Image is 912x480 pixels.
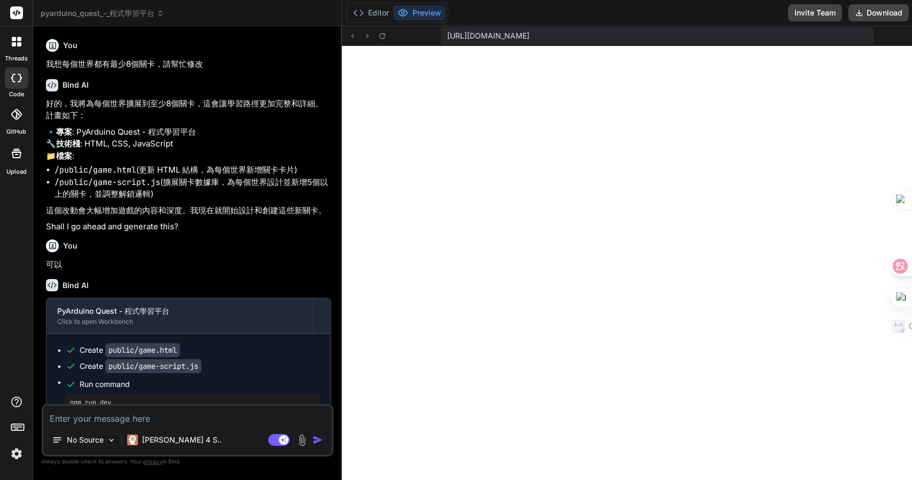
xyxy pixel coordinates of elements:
[56,138,80,149] strong: 技術棧
[393,5,446,20] button: Preview
[54,164,331,176] li: (更新 HTML 結構，為每個世界新增關卡卡片)
[80,345,180,355] div: Create
[6,167,27,176] label: Upload
[42,456,333,467] p: Always double-check its answers. Your in Bind
[67,435,104,445] p: No Source
[313,435,323,445] img: icon
[80,379,320,390] span: Run command
[46,259,331,271] p: 可以
[63,40,77,51] h6: You
[56,151,72,161] strong: 檔案
[127,435,138,445] img: Claude 4 Sonnet
[57,306,302,316] div: PyArduino Quest - 程式學習平台
[296,434,308,446] img: attachment
[70,398,316,407] pre: npm run dev
[105,343,180,357] code: public/game.html
[80,361,201,371] div: Create
[788,4,842,21] button: Invite Team
[6,127,26,136] label: GitHub
[54,165,136,175] code: /public/game.html
[63,241,77,251] h6: You
[46,98,331,122] p: 好的，我將為每個世界擴展到至少8個關卡，這會讓學習路徑更加完整和詳細。計畫如下：
[107,436,116,445] img: Pick Models
[848,4,909,21] button: Download
[46,58,331,71] p: 我想每個世界都有最少8個關卡，請幫忙修改
[56,127,72,137] strong: 專案
[5,54,28,63] label: threads
[46,126,331,162] p: 🔹 : PyArduino Quest - 程式學習平台 🔧 : HTML, CSS, JavaScript 📁 :
[7,445,26,463] img: settings
[63,80,89,90] h6: Bind AI
[142,435,222,445] p: [PERSON_NAME] 4 S..
[349,5,393,20] button: Editor
[447,30,529,41] span: [URL][DOMAIN_NAME]
[63,280,89,291] h6: Bind AI
[54,177,160,188] code: /public/game-script.js
[143,458,162,464] span: privacy
[41,8,164,19] span: pyarduino_quest_-_程式學習平台
[105,359,201,373] code: public/game-script.js
[9,90,24,99] label: code
[46,298,313,334] button: PyArduino Quest - 程式學習平台Click to open Workbench
[54,176,331,200] li: (擴展關卡數據庫，為每個世界設計並新增5個以上的關卡，並調整解鎖邏輯)
[46,205,331,217] p: 這個改動會大幅增加遊戲的內容和深度。我現在就開始設計和創建這些新關卡。
[57,318,302,326] div: Click to open Workbench
[46,221,331,233] p: Shall I go ahead and generate this?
